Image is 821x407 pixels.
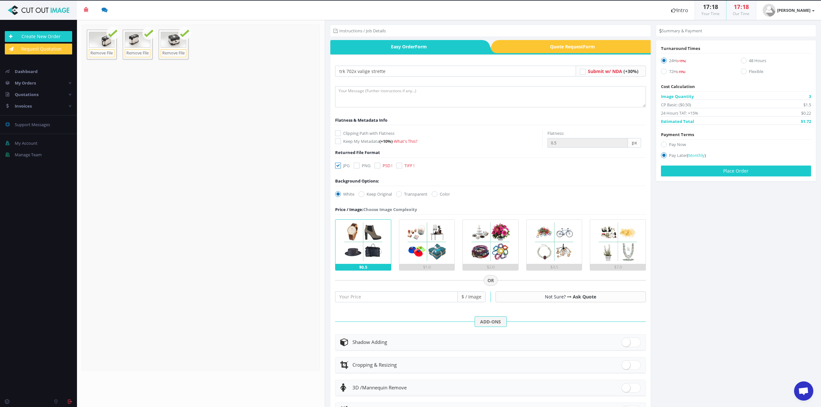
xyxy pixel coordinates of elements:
a: (+15%) [677,58,686,63]
span: 3 [809,93,811,100]
span: TIFF ! [404,163,414,168]
label: JPG [335,162,350,169]
li: Summary & Payment [659,28,702,34]
a: Create New Order [5,31,72,42]
a: (Monthly) [687,152,706,158]
a: Request Quotation [5,44,72,54]
span: Image Quantity [661,93,694,100]
a: Remove File [161,49,186,57]
span: (+15%) [677,59,686,63]
span: Estimated Total [661,118,694,125]
div: $2.0 [463,264,518,270]
span: My Orders [15,80,36,86]
label: Color [432,191,450,197]
span: CP Basic: ($0.50) [661,102,691,108]
span: Shadow Adding [352,339,387,345]
i: Form [415,44,427,50]
img: 1.png [341,220,385,264]
input: Your Order Title [335,66,576,77]
span: OR [484,275,498,286]
a: Remove File [89,49,114,57]
span: Quote Request [499,40,651,53]
label: Pay Now [661,141,811,150]
span: PSD ! [383,163,392,168]
img: Cut Out Image [5,5,72,15]
a: Remove File [125,49,150,57]
label: Transparent [396,191,427,197]
span: $0.22 [801,110,811,116]
label: 48 Hours [741,57,811,66]
div: Background Options: [335,178,379,184]
span: : [740,3,742,11]
span: Monthly [688,152,705,158]
small: Our Time [733,11,749,16]
span: Invoices [15,103,32,109]
small: Your Time [701,11,720,16]
span: 24 Hours TAT: +15% [661,110,698,116]
span: 3D / [352,384,362,391]
span: Payment Terms [661,132,694,137]
span: Not Sure? [545,294,566,300]
i: Form [583,44,595,50]
img: 3.png [469,220,513,264]
span: Easy Order [330,40,483,53]
span: Support Messages [15,122,50,127]
label: Keep My Metadata - [335,138,542,144]
span: (+10%) [379,138,393,144]
img: 2.png [405,220,449,264]
span: $1.72 [801,118,811,125]
div: Aprire la chat [794,381,813,401]
span: (+30%) [623,68,639,74]
label: 72H [661,68,731,77]
span: Dashboard [15,69,38,74]
a: Ask Quote [573,294,596,300]
a: Submit w/ NDA (+30%) [588,68,639,74]
span: Submit w/ NDA [588,68,622,74]
div: $1.0 [399,264,454,270]
span: Manage Team [15,152,42,158]
a: [PERSON_NAME] [756,1,821,20]
a: Easy OrderForm [330,40,483,53]
span: Price / Image: [335,207,363,212]
span: (-15%) [677,70,685,74]
span: $ / Image [458,291,486,302]
span: : [709,3,712,11]
span: 17 [703,3,709,11]
label: White [335,191,354,197]
a: Intro [665,1,695,20]
span: Cropping & Resizing [352,362,397,368]
span: px [628,138,641,148]
img: 5.png [596,220,640,264]
img: user_default.jpg [763,4,775,17]
span: Returned File Format [335,150,380,155]
strong: [PERSON_NAME] [777,7,810,13]
span: 18 [712,3,718,11]
span: ADD-ONS [475,316,507,327]
span: $1.5 [803,102,811,108]
label: Keep Original [359,191,392,197]
span: Cost Calculation [661,84,695,89]
button: Place Order [661,166,811,176]
span: My Account [15,140,38,146]
span: Flatness & Metadata Info [335,117,387,123]
div: $7.0 [590,264,645,270]
a: Quote RequestForm [499,40,651,53]
span: 17 [734,3,740,11]
span: Mannequin Remove [352,384,407,391]
a: What's This? [394,138,418,144]
span: 18 [742,3,749,11]
label: Clipping Path with Flatness [335,130,542,136]
span: Quotations [15,92,38,97]
label: PNG [354,162,370,169]
a: (-15%) [677,69,685,74]
div: Choose Image Complexity [335,206,417,213]
label: Flatness: [547,130,564,136]
img: 4.png [532,220,576,264]
label: Pay Later [661,152,811,161]
input: Your Price [335,291,457,302]
li: Instructions / Job Details [334,28,386,34]
label: 24H [661,57,731,66]
label: Flexible [741,68,811,77]
div: $3.5 [527,264,582,270]
span: Turnaround Times [661,45,700,51]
